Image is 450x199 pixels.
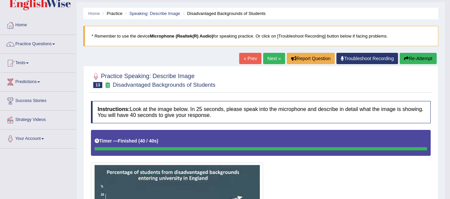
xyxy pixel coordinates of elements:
b: 40 / 40s [140,138,157,144]
blockquote: * Remember to use the device for speaking practice. Or click on [Troubleshoot Recording] button b... [83,26,438,46]
a: Home [88,11,100,16]
a: Home [0,16,76,33]
a: « Prev [239,53,261,64]
a: Strategy Videos [0,111,76,127]
b: Instructions: [98,106,130,112]
a: Practice Questions [0,35,76,51]
b: Finished [118,138,137,144]
a: Your Account [0,130,76,146]
li: Disadvantaged Backgrounds of Students [181,10,265,17]
b: ( [138,138,140,144]
a: Speaking: Describe Image [129,11,180,16]
h4: Look at the image below. In 25 seconds, please speak into the microphone and describe in detail w... [91,101,431,123]
li: Practice [101,10,122,17]
a: Tests [0,54,76,70]
span: 13 [93,82,102,88]
b: ) [157,138,159,144]
h5: Timer — [95,139,158,144]
button: Report Question [287,53,335,64]
button: Re-Attempt [400,53,437,64]
h2: Practice Speaking: Describe Image [91,71,216,88]
a: Next » [263,53,285,64]
small: Disadvantaged Backgrounds of Students [113,82,216,88]
a: Predictions [0,73,76,89]
small: Exam occurring question [104,82,111,88]
a: Troubleshoot Recording [336,53,398,64]
a: Success Stories [0,92,76,108]
b: Microphone (Realtek(R) Audio) [150,34,213,39]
